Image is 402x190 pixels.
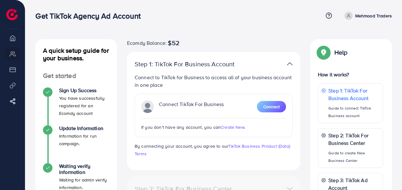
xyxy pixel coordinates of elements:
li: Update Information [35,125,117,163]
p: Step 1: TikTok For Business Account [328,87,380,102]
p: Guide to connect TikTok Business account [328,104,380,120]
p: Information for run campaign. [59,132,109,147]
p: How it works? [318,71,383,78]
span: Connect [263,104,280,110]
img: TikTok partner [287,59,293,68]
button: Connect [257,101,286,112]
img: logo [6,9,18,20]
span: If you don't have any account, you can [141,124,221,130]
h3: Get TikTok Agency Ad Account [35,11,145,21]
p: Help [334,49,348,56]
p: Connect to TikTok for Business to access all of your business account in one place [135,74,293,89]
p: By connecting your account, you agree to our [135,142,293,157]
h4: Sign Up Success [59,87,109,93]
span: $52 [168,39,179,47]
img: TikTok partner [141,100,154,113]
p: Mehmood Traders [355,12,392,20]
li: Sign Up Success [35,87,117,125]
p: Connect TikTok For Business [159,100,224,113]
h4: Update Information [59,125,109,131]
h4: Get started [35,72,117,80]
h4: Waiting verify information [59,163,109,175]
p: You have successfully registered for an Ecomdy account [59,94,109,117]
img: Popup guide [318,47,329,58]
span: Ecomdy Balance: [127,39,167,47]
h4: A quick setup guide for your business. [35,47,117,62]
span: Create New. [221,124,245,130]
p: Step 1: TikTok For Business Account [135,60,237,68]
p: Step 2: TikTok For Business Center [328,132,380,147]
p: Guide to create New Business Center [328,149,380,164]
a: Mehmood Traders [342,12,392,20]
